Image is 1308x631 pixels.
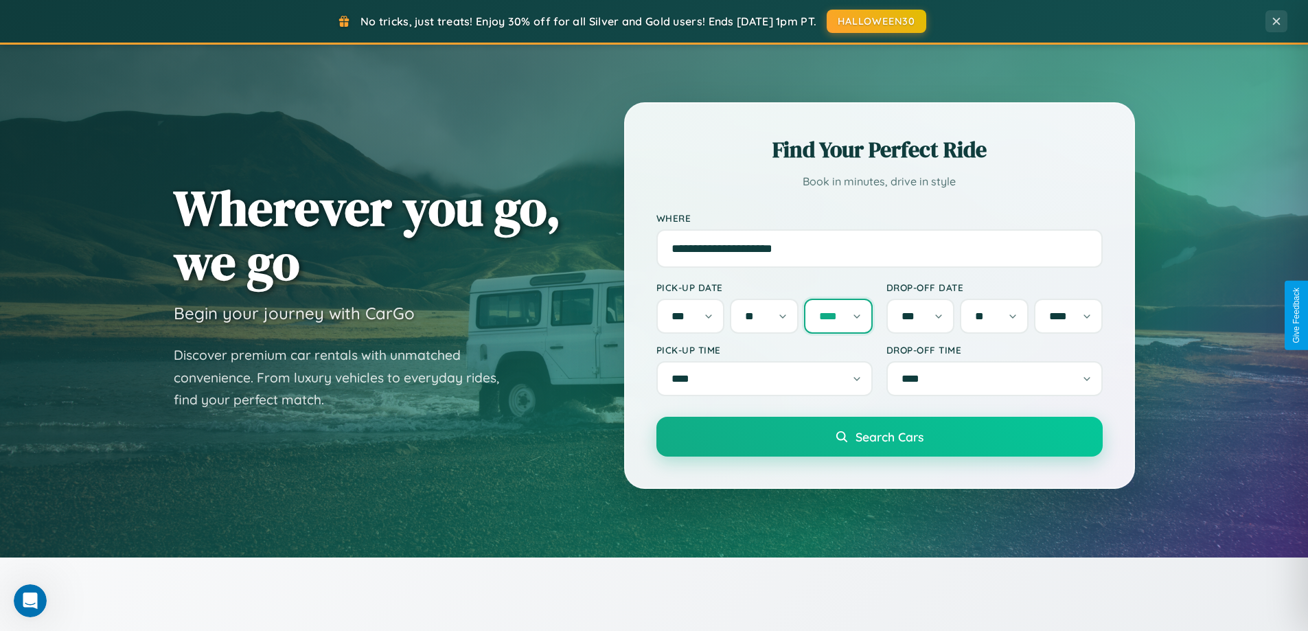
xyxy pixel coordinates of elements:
h1: Wherever you go, we go [174,181,561,289]
span: No tricks, just treats! Enjoy 30% off for all Silver and Gold users! Ends [DATE] 1pm PT. [360,14,816,28]
button: HALLOWEEN30 [827,10,926,33]
p: Book in minutes, drive in style [656,172,1103,192]
p: Discover premium car rentals with unmatched convenience. From luxury vehicles to everyday rides, ... [174,344,517,411]
label: Drop-off Time [886,344,1103,356]
div: Give Feedback [1292,288,1301,343]
span: Search Cars [856,429,923,444]
iframe: Intercom live chat [14,584,47,617]
label: Drop-off Date [886,282,1103,293]
label: Where [656,212,1103,224]
h2: Find Your Perfect Ride [656,135,1103,165]
label: Pick-up Date [656,282,873,293]
button: Search Cars [656,417,1103,457]
h3: Begin your journey with CarGo [174,303,415,323]
label: Pick-up Time [656,344,873,356]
